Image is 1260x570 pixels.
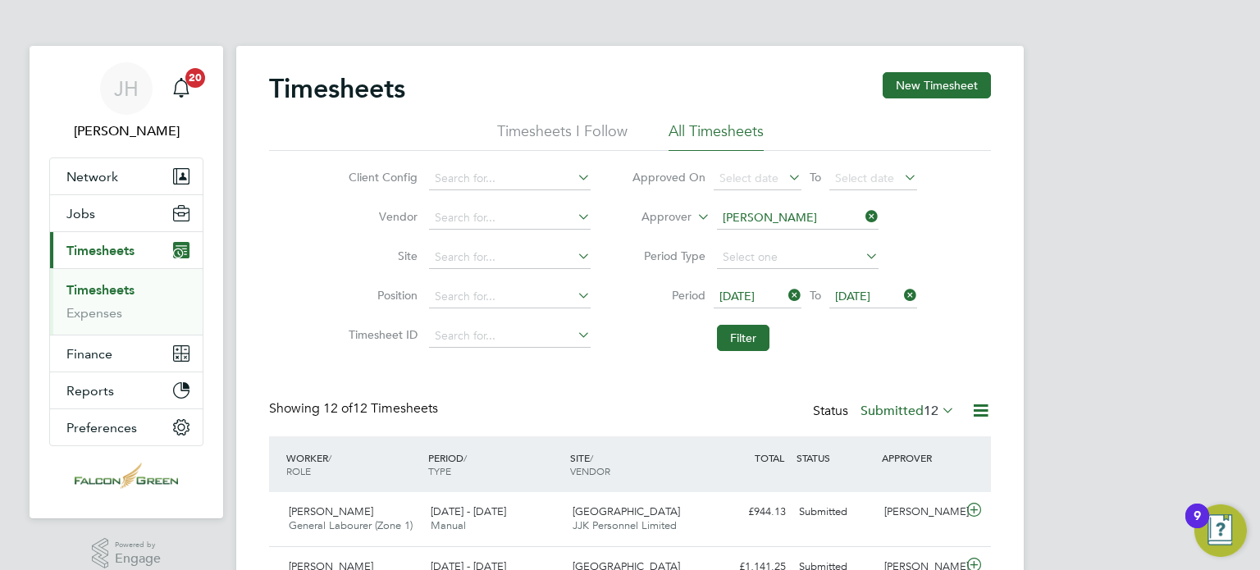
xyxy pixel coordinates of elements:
div: Status [813,400,958,423]
span: [PERSON_NAME] [289,504,373,518]
label: Client Config [344,170,418,185]
span: Network [66,169,118,185]
span: John Hearty [49,121,203,141]
input: Search for... [429,285,591,308]
div: Submitted [792,499,878,526]
span: 12 Timesheets [323,400,438,417]
span: Engage [115,552,161,566]
span: Jobs [66,206,95,221]
label: Submitted [861,403,955,419]
span: Preferences [66,420,137,435]
label: Timesheet ID [344,327,418,342]
a: Timesheets [66,282,135,298]
input: Search for... [429,207,591,230]
div: Timesheets [50,268,203,335]
span: TOTAL [755,451,784,464]
span: VENDOR [570,464,610,477]
span: TYPE [428,464,451,477]
span: [GEOGRAPHIC_DATA] [573,504,680,518]
span: / [328,451,331,464]
li: Timesheets I Follow [497,121,628,151]
div: PERIOD [424,443,566,486]
a: Powered byEngage [92,538,162,569]
span: JJK Personnel Limited [573,518,677,532]
input: Search for... [717,207,879,230]
span: Timesheets [66,243,135,258]
label: Period [632,288,705,303]
span: Finance [66,346,112,362]
li: All Timesheets [669,121,764,151]
label: Site [344,249,418,263]
div: SITE [566,443,708,486]
span: [DATE] [835,289,870,303]
button: Preferences [50,409,203,445]
button: Reports [50,372,203,408]
nav: Main navigation [30,46,223,518]
span: To [805,285,826,306]
label: Approved On [632,170,705,185]
div: [PERSON_NAME] [878,499,963,526]
div: 9 [1194,516,1201,537]
span: Select date [719,171,778,185]
label: Approver [618,209,692,226]
span: [DATE] [719,289,755,303]
span: General Labourer (Zone 1) [289,518,413,532]
span: / [590,451,593,464]
div: WORKER [282,443,424,486]
button: Finance [50,335,203,372]
label: Vendor [344,209,418,224]
div: APPROVER [878,443,963,472]
h2: Timesheets [269,72,405,105]
span: ROLE [286,464,311,477]
input: Select one [717,246,879,269]
span: [DATE] - [DATE] [431,504,506,518]
input: Search for... [429,246,591,269]
label: Position [344,288,418,303]
button: Filter [717,325,769,351]
a: Expenses [66,305,122,321]
a: Go to home page [49,463,203,489]
span: JH [114,78,139,99]
a: JH[PERSON_NAME] [49,62,203,141]
div: £944.13 [707,499,792,526]
img: falcongreen-logo-retina.png [75,463,178,489]
input: Search for... [429,325,591,348]
label: Period Type [632,249,705,263]
input: Search for... [429,167,591,190]
button: Timesheets [50,232,203,268]
a: 20 [165,62,198,115]
span: Select date [835,171,894,185]
span: Reports [66,383,114,399]
span: 12 of [323,400,353,417]
span: Manual [431,518,466,532]
span: Powered by [115,538,161,552]
span: 20 [185,68,205,88]
span: 12 [924,403,938,419]
button: Jobs [50,195,203,231]
button: New Timesheet [883,72,991,98]
span: / [463,451,467,464]
div: Showing [269,400,441,417]
div: STATUS [792,443,878,472]
span: To [805,166,826,188]
button: Open Resource Center, 9 new notifications [1194,504,1247,557]
button: Network [50,158,203,194]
